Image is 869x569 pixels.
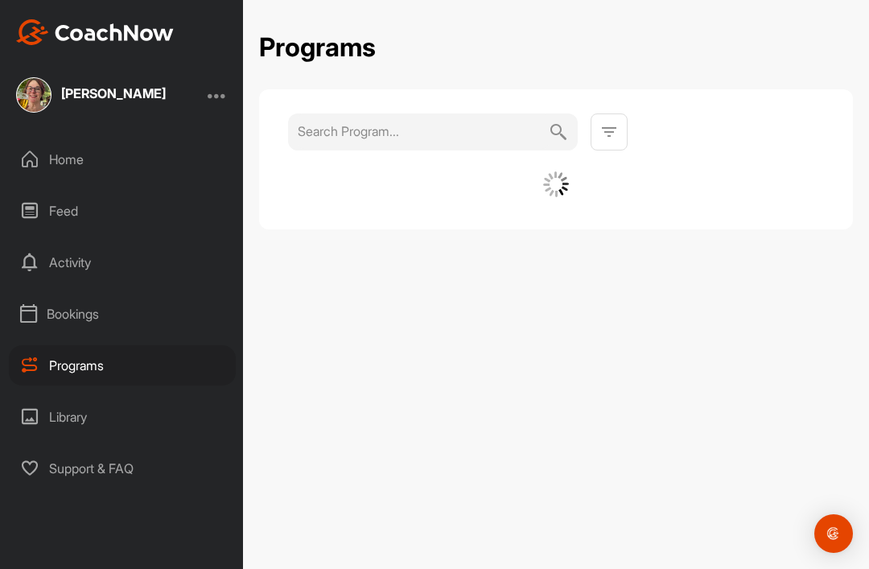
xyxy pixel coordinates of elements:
div: Bookings [9,294,236,334]
img: square_95e54e02453d0fdb89a65504d623c8f2.jpg [16,77,51,113]
img: svg+xml;base64,PHN2ZyB3aWR0aD0iMjQiIGhlaWdodD0iMjQiIHZpZXdCb3g9IjAgMCAyNCAyNCIgZmlsbD0ibm9uZSIgeG... [549,113,568,150]
div: Programs [9,345,236,386]
input: Search Program... [298,113,549,149]
div: Home [9,139,236,179]
div: Feed [9,191,236,231]
div: Library [9,397,236,437]
img: CoachNow [16,19,174,45]
img: G6gVgL6ErOh57ABN0eRmCEwV0I4iEi4d8EwaPGI0tHgoAbU4EAHFLEQAh+QQFCgALACwIAA4AGAASAAAEbHDJSesaOCdk+8xg... [543,171,569,197]
div: [PERSON_NAME] [61,87,166,100]
div: Support & FAQ [9,448,236,489]
h2: Programs [259,32,376,64]
div: Open Intercom Messenger [814,514,853,553]
img: svg+xml;base64,PHN2ZyB3aWR0aD0iMjQiIGhlaWdodD0iMjQiIHZpZXdCb3g9IjAgMCAyNCAyNCIgZmlsbD0ibm9uZSIgeG... [599,122,619,142]
div: Activity [9,242,236,282]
